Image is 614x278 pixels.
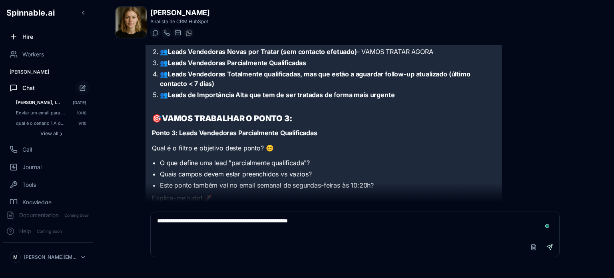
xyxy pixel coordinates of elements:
[73,100,86,105] span: [DATE]
[168,59,306,67] strong: Leads Vendedoras Parcialmente Qualificadas
[34,228,64,235] span: Coming Soon
[161,28,171,38] button: Start a call with Beatriz Laine
[19,211,59,219] span: Documentation
[116,7,147,38] img: Beatriz Laine
[160,69,495,88] li: 👥
[160,169,495,179] li: Quais campos devem estar preenchidos vs vazios?
[22,198,52,206] span: Knowledge
[152,193,495,204] p: Explica-me tudo! 🚀
[160,158,495,168] li: O que define uma lead "parcialmente qualificada"?
[6,249,90,265] button: M[PERSON_NAME][EMAIL_ADDRESS][DOMAIN_NAME]
[22,181,36,189] span: Tools
[60,130,62,137] span: ›
[173,28,182,38] button: Send email to beatriz.laine@getspinnable.ai
[22,146,32,154] span: Call
[3,66,93,78] div: [PERSON_NAME]
[13,129,90,138] button: Show all conversations
[19,227,31,235] span: Help
[160,47,495,56] li: 👥 - VAMOS TRATAR AGORA
[22,33,33,41] span: Hire
[16,120,67,126] span: qual é o cenario 1.A do docuemento cenarios venda?
[152,143,495,154] p: Qual é o filtro e objetivo deste ponto? 😊
[6,8,55,18] span: Spinnable
[77,110,86,116] span: 10/10
[168,48,357,56] strong: Leads Vendedoras Novas por Tratar (sem contacto efetuado)
[152,129,317,137] strong: Ponto 3: Leads Vendedoras Parcialmente Qualificadas
[150,18,209,25] p: Analista de CRM HubSpot
[22,163,42,171] span: Journal
[160,58,495,68] li: 👥
[16,110,66,116] span: Enviar um email para matilde@matchrealestate.pt com o assunto "Piada do Dia | Real Estate 🏠" e um...
[24,254,77,260] p: [PERSON_NAME][EMAIL_ADDRESS][DOMAIN_NAME]
[186,30,192,36] img: WhatsApp
[162,114,292,123] strong: VAMOS TRABALHAR O PONTO 3:
[13,254,18,260] span: M
[160,90,495,100] li: 👥
[184,28,193,38] button: WhatsApp
[62,212,92,219] span: Coming Soon
[152,113,495,124] h2: 🎯
[16,100,62,105] span: ola beatriz, lembraste de ter pedido dia 09/10 para testares o cenario 1.A do documento cenario ...
[22,84,35,92] span: Chat
[160,70,470,88] strong: Leads Vendedoras Totalmente qualificadas, mas que estão a aguardar follow-up atualizado (último c...
[40,130,58,137] span: View all
[150,7,209,18] h1: [PERSON_NAME]
[78,120,86,126] span: 9/10
[150,28,160,38] button: Start a chat with Beatriz Laine
[22,50,44,58] span: Workers
[160,180,495,190] li: Este ponto também vai no email semanal de segundas-feiras às 10:20h?
[45,8,55,18] span: .ai
[168,91,395,99] strong: Leads de Importância Alta que tem de ser tratadas de forma mais urgente
[76,81,90,95] button: Start new chat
